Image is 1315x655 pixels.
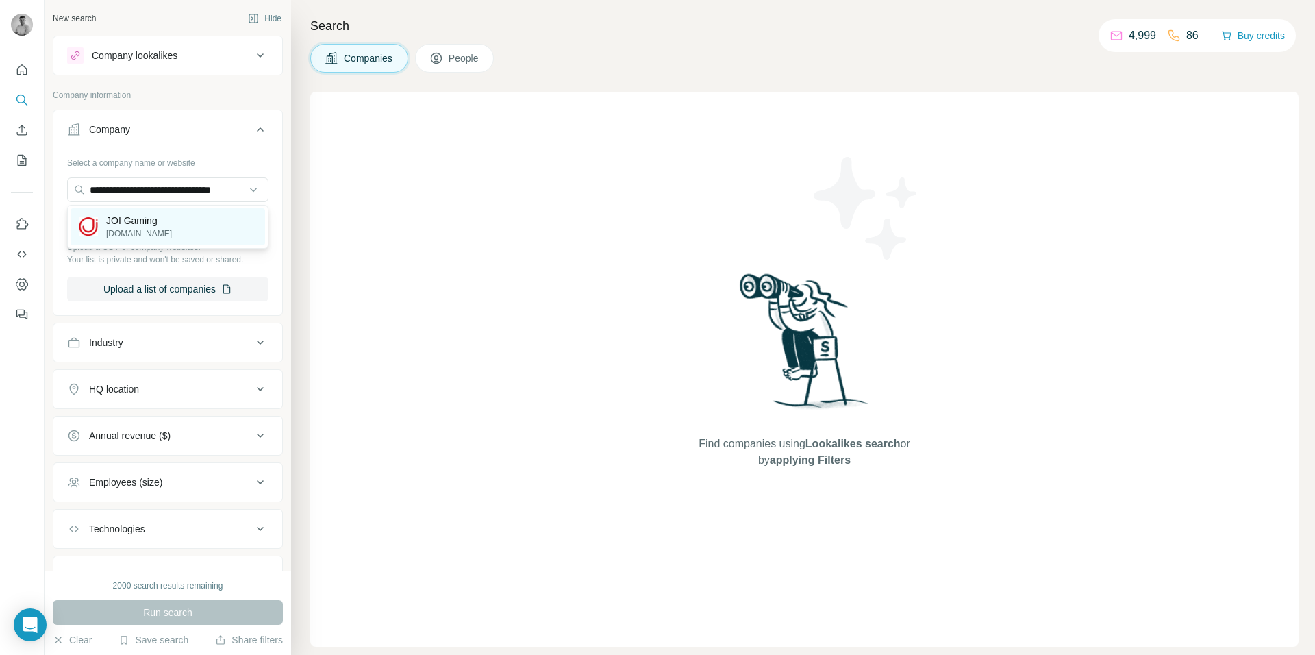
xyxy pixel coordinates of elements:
[67,277,268,301] button: Upload a list of companies
[89,522,145,536] div: Technologies
[79,217,98,236] img: JOI Gaming
[53,326,282,359] button: Industry
[53,633,92,647] button: Clear
[53,373,282,406] button: HQ location
[106,227,172,240] p: [DOMAIN_NAME]
[694,436,914,469] span: Find companies using or by
[53,12,96,25] div: New search
[1186,27,1199,44] p: 86
[89,382,139,396] div: HQ location
[53,419,282,452] button: Annual revenue ($)
[11,58,33,82] button: Quick start
[53,39,282,72] button: Company lookalikes
[805,147,928,270] img: Surfe Illustration - Stars
[53,113,282,151] button: Company
[238,8,291,29] button: Hide
[113,580,223,592] div: 2000 search results remaining
[89,336,123,349] div: Industry
[11,242,33,267] button: Use Surfe API
[11,212,33,236] button: Use Surfe on LinkedIn
[11,302,33,327] button: Feedback
[11,14,33,36] img: Avatar
[106,214,172,227] p: JOI Gaming
[11,272,33,297] button: Dashboard
[1129,27,1156,44] p: 4,999
[770,454,851,466] span: applying Filters
[53,89,283,101] p: Company information
[1221,26,1285,45] button: Buy credits
[89,429,171,443] div: Annual revenue ($)
[449,51,480,65] span: People
[89,475,162,489] div: Employees (size)
[53,466,282,499] button: Employees (size)
[89,123,130,136] div: Company
[11,148,33,173] button: My lists
[344,51,394,65] span: Companies
[92,49,177,62] div: Company lookalikes
[67,151,268,169] div: Select a company name or website
[310,16,1299,36] h4: Search
[11,118,33,143] button: Enrich CSV
[11,88,33,112] button: Search
[67,254,268,266] p: Your list is private and won't be saved or shared.
[89,569,131,582] div: Keywords
[734,270,876,423] img: Surfe Illustration - Woman searching with binoculars
[53,559,282,592] button: Keywords
[53,512,282,545] button: Technologies
[118,633,188,647] button: Save search
[215,633,283,647] button: Share filters
[14,608,47,641] div: Open Intercom Messenger
[805,438,901,449] span: Lookalikes search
